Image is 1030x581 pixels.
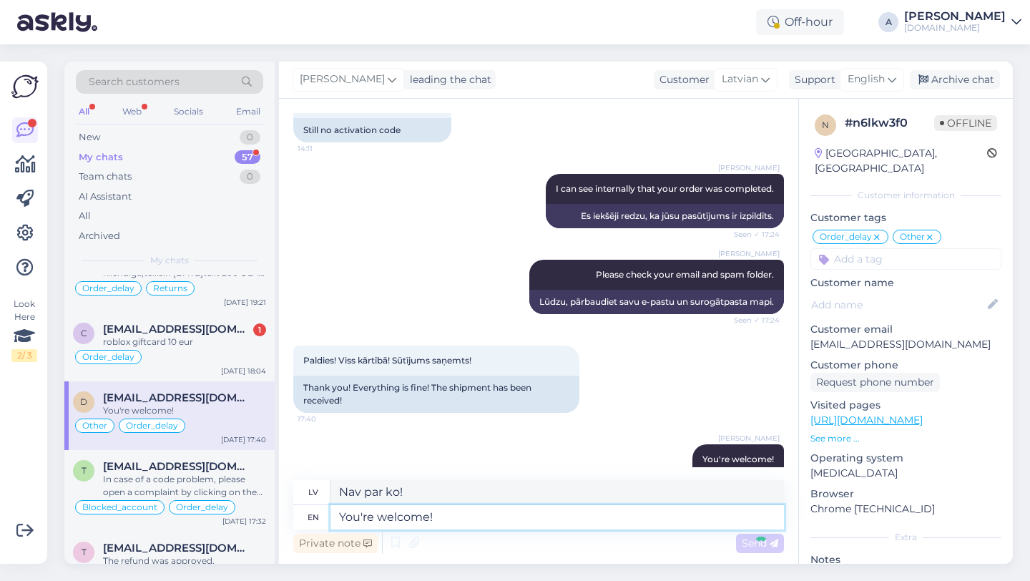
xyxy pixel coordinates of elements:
[80,396,87,407] span: D
[224,297,266,308] div: [DATE] 19:21
[79,150,123,165] div: My chats
[904,11,1006,22] div: [PERSON_NAME]
[810,531,1001,544] div: Extra
[848,72,885,87] span: English
[810,322,1001,337] p: Customer email
[546,204,784,228] div: Es iekšēji redzu, ka jūsu pasūtījums ir izpildīts.
[233,102,263,121] div: Email
[810,414,923,426] a: [URL][DOMAIN_NAME]
[910,70,1000,89] div: Archive chat
[11,73,39,100] img: Askly Logo
[79,229,120,243] div: Archived
[79,170,132,184] div: Team chats
[810,502,1001,517] p: Chrome [TECHNICAL_ID]
[293,118,451,142] div: Still no activation code
[240,170,260,184] div: 0
[820,233,872,241] span: Order_delay
[82,465,87,476] span: t
[81,328,87,338] span: c
[822,119,829,130] span: n
[556,183,774,194] span: I can see internally that your order was completed.
[726,229,780,240] span: Seen ✓ 17:24
[811,297,985,313] input: Add name
[76,102,92,121] div: All
[298,143,351,154] span: 14:11
[756,9,844,35] div: Off-hour
[815,146,987,176] div: [GEOGRAPHIC_DATA], [GEOGRAPHIC_DATA]
[82,284,134,293] span: Order_delay
[150,254,189,267] span: My chats
[810,552,1001,567] p: Notes
[810,275,1001,290] p: Customer name
[171,102,206,121] div: Socials
[529,290,784,314] div: Lūdzu, pārbaudiet savu e-pastu un surogātpasta mapi.
[103,391,252,404] span: Dace72@inbox.lv
[103,336,266,348] div: roblox giftcard 10 eur
[119,102,144,121] div: Web
[303,355,471,366] span: Paldies! Viss kārtībā! Sūtījums saņemts!
[221,366,266,376] div: [DATE] 18:04
[810,358,1001,373] p: Customer phone
[153,284,187,293] span: Returns
[103,555,266,567] div: The refund was approved.
[103,404,266,417] div: You're welcome!
[726,315,780,326] span: Seen ✓ 17:24
[235,150,260,165] div: 57
[718,433,780,444] span: [PERSON_NAME]
[79,130,100,145] div: New
[82,547,87,557] span: t
[240,130,260,145] div: 0
[845,114,934,132] div: # n6lkw3f0
[79,209,91,223] div: All
[293,376,579,413] div: Thank you! Everything is fine! The shipment has been received!
[810,337,1001,352] p: [EMAIL_ADDRESS][DOMAIN_NAME]
[126,421,178,430] span: Order_delay
[810,373,940,392] div: Request phone number
[82,503,157,512] span: Blocked_account
[810,466,1001,481] p: [MEDICAL_DATA]
[810,487,1001,502] p: Browser
[810,451,1001,466] p: Operating system
[904,22,1006,34] div: [DOMAIN_NAME]
[810,398,1001,413] p: Visited pages
[878,12,898,32] div: A
[221,434,266,445] div: [DATE] 17:40
[722,72,758,87] span: Latvian
[904,11,1021,34] a: [PERSON_NAME][DOMAIN_NAME]
[718,248,780,259] span: [PERSON_NAME]
[900,233,925,241] span: Other
[300,72,385,87] span: [PERSON_NAME]
[298,414,351,424] span: 17:40
[404,72,491,87] div: leading the chat
[89,74,180,89] span: Search customers
[654,72,710,87] div: Customer
[934,115,997,131] span: Offline
[789,72,835,87] div: Support
[718,162,780,173] span: [PERSON_NAME]
[702,454,774,464] span: You're welcome!
[810,432,1001,445] p: See more ...
[103,323,252,336] span: carolinjarvela@gmail.com
[222,516,266,527] div: [DATE] 17:32
[11,349,37,362] div: 2 / 3
[103,460,252,473] span: tobrelutsr@gamil.com
[11,298,37,362] div: Look Here
[596,269,774,280] span: Please check your email and spam folder.
[253,323,266,336] div: 1
[79,190,132,204] div: AI Assistant
[82,421,107,430] span: Other
[176,503,228,512] span: Order_delay
[103,473,266,499] div: In case of a code problem, please open a complaint by clicking on the red "Report activation code...
[810,189,1001,202] div: Customer information
[103,542,252,555] span: torisejadoris@gmail.com
[810,248,1001,270] input: Add a tag
[82,353,134,361] span: Order_delay
[810,210,1001,225] p: Customer tags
